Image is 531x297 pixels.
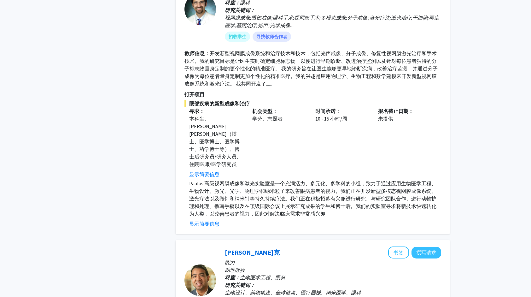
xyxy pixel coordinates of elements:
font: 10 - 15 小时/周 [315,116,347,122]
b: 科室： [225,274,240,281]
p: 报名截止日期： [378,107,432,115]
button: 显示简要信息 [189,170,219,178]
font: 未提供 [378,116,393,122]
button: 向 Kunal Parikh 撰写请求 [411,247,441,258]
p: Paulus 高级视网膜成像和激光实验室是一个充满活力、多元化、多学科的小组，致力于通过应用生物医学工程、生物设计、激光、光学、物理学和纳米粒子来改善眼病患者的视力。我们正在开发新型多模态视网膜... [189,180,441,217]
p: 寻求： [189,107,243,115]
span: 眼部疾病的新型成像和治疗 [184,100,441,107]
button: 将 Kunal Parikh 添加到书签 [388,247,409,258]
div: 视网膜成像;眼部成像;眼科手术;视网膜手术;多模态成像;分子成像 ;激光疗法;激光治疗;干细胞;再生医学;基因治疗;光声 ;光学成像... [225,14,441,29]
b: 研究关键词： [225,282,255,288]
b: 研究关键词： [225,7,255,13]
p: 能力 [225,258,441,266]
b: 教师信息： [184,50,210,56]
p: 助理教授 [225,266,441,274]
iframe: Chat [5,269,27,292]
a: [PERSON_NAME]克 [225,248,280,256]
button: 显示简要信息 [189,220,219,228]
font: 寻找教师合作者 [256,33,287,40]
p: 打开项目 [184,91,441,98]
div: 本科生、[PERSON_NAME]、[PERSON_NAME]（博士、医学博士、医学博士、药学博士等）、博士后研究员/研究人员、住院医师/医学研究员 [189,115,243,168]
span: 生物医学工程、眼科 [240,274,285,281]
p: 时间承诺： [315,107,369,115]
div: 生物设计、药物输送、全球健康、医疗器械、纳米医学、眼科 [225,289,441,296]
fg-read-more: 开发新型视网膜成像系统和治疗技术和技术，包括光声成像、分子成像、修复性视网膜激光治疗和手术技术。我的研究目标是让医生实时确定细胞标志物，以便进行早期诊断、改进治疗监测以及针对每位患者独特的分子标... [184,50,438,87]
font: 学分、志愿者 [252,116,283,122]
p: 机会类型： [252,107,306,115]
font: 招收学生 [229,33,246,40]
